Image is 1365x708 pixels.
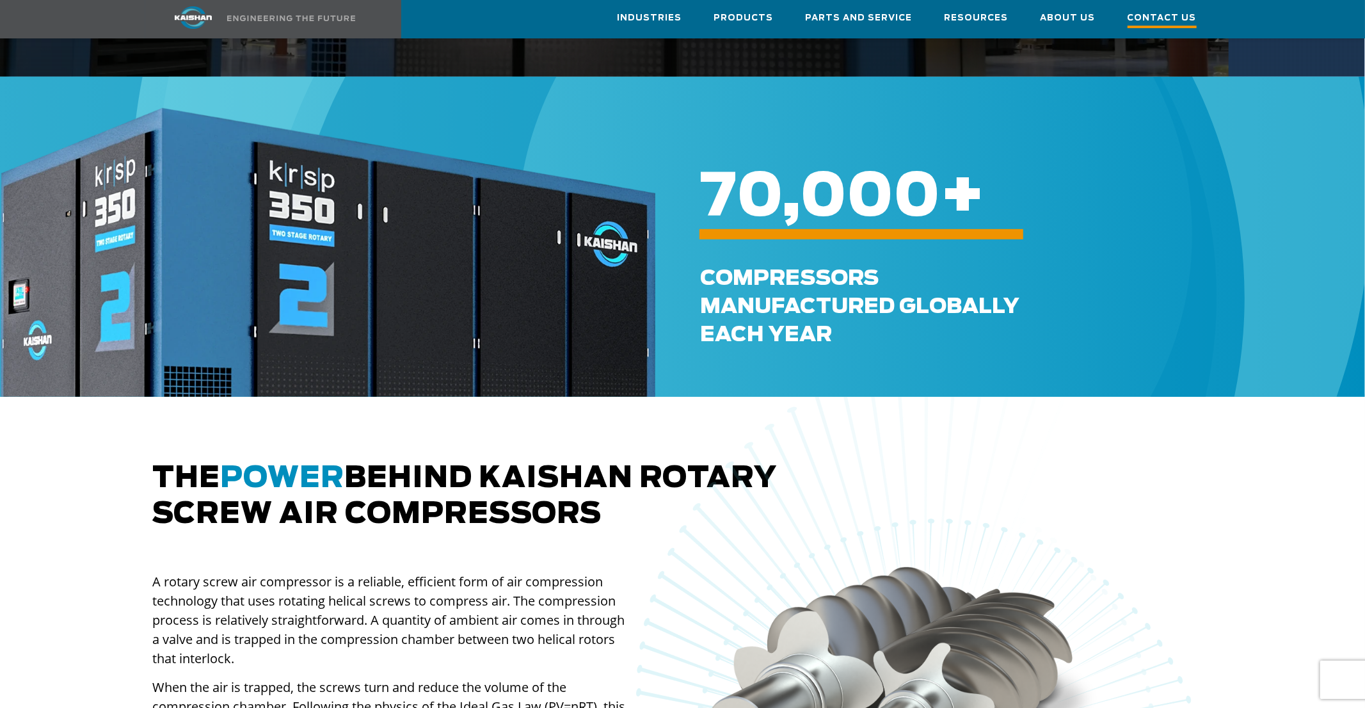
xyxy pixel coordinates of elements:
[153,461,1213,533] h2: The behind Kaishan rotary screw air compressors
[945,11,1009,26] span: Resources
[145,6,241,29] img: kaishan logo
[1041,1,1096,35] a: About Us
[227,15,355,21] img: Engineering the future
[714,1,774,35] a: Products
[1128,1,1197,38] a: Contact Us
[714,11,774,26] span: Products
[700,168,940,227] span: 70,000
[618,1,682,35] a: Industries
[945,1,1009,35] a: Resources
[700,264,1355,349] div: Compressors Manufactured GLOBALLY each Year
[806,11,913,26] span: Parts and Service
[806,1,913,35] a: Parts and Service
[153,572,632,668] p: A rotary screw air compressor is a reliable, efficient form of air compression technology that us...
[700,189,1311,206] h6: +
[1041,11,1096,26] span: About Us
[1128,11,1197,28] span: Contact Us
[618,11,682,26] span: Industries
